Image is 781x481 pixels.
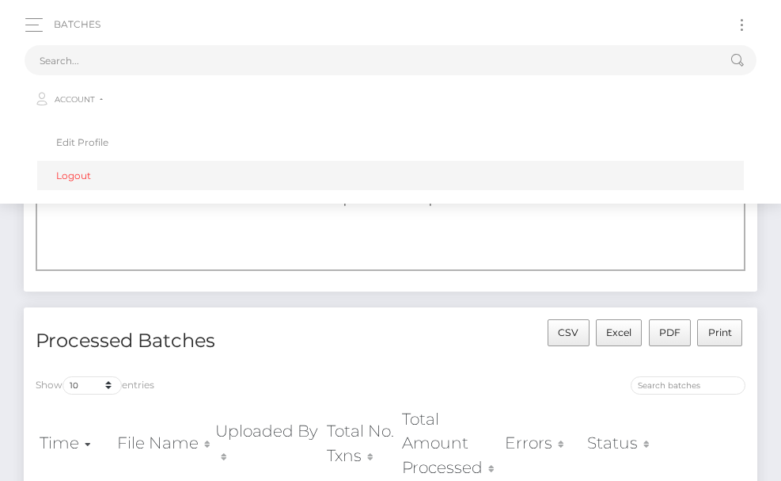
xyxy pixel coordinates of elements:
[606,326,631,338] span: Excel
[558,326,578,338] span: CSV
[37,128,744,157] a: Edit Profile
[36,376,154,395] label: Show entries
[659,326,681,338] span: PDF
[36,327,379,355] h4: Processed Batches
[548,319,590,346] button: CSV
[63,376,122,395] select: Showentries
[727,14,756,36] button: Toggle navigation
[631,376,745,395] input: Search batches
[54,8,100,41] a: Batches
[649,319,692,346] button: PDF
[708,326,732,338] span: Print
[697,319,742,346] button: Print
[25,45,715,75] input: Search...
[55,93,95,107] span: Account
[37,161,744,190] a: Logout
[322,193,460,207] span: Drop files here to upload
[596,319,643,346] button: Excel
